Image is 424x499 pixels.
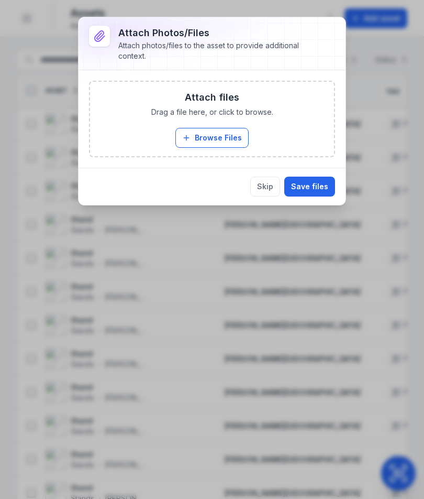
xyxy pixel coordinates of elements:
h3: Attach files [185,90,239,105]
span: Drag a file here, or click to browse. [151,107,273,117]
h3: Attach photos/files [118,26,318,40]
button: Save files [284,177,335,197]
button: Browse Files [175,128,249,148]
div: Attach photos/files to the asset to provide additional context. [118,40,318,61]
button: Skip [250,177,280,197]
